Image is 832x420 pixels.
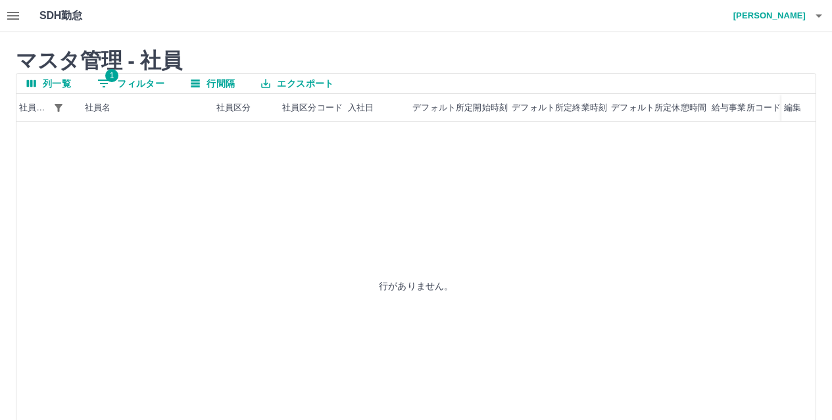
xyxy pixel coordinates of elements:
div: 社員番号 [19,94,49,122]
div: 給与事業所コード [709,94,783,122]
div: 入社日 [348,94,374,122]
div: 社員番号 [16,94,82,122]
div: 給与事業所コード [712,94,781,122]
button: フィルター表示 [49,99,68,117]
div: 社員区分コード [282,94,343,122]
div: デフォルト所定開始時刻 [411,94,510,122]
div: 社員区分 [214,94,280,122]
button: 列選択 [16,74,82,93]
div: デフォルト所定終業時刻 [512,94,607,122]
button: エクスポート [251,74,344,93]
span: 1 [105,69,118,82]
div: デフォルト所定休憩時間 [611,94,706,122]
div: 編集 [781,94,816,122]
div: デフォルト所定終業時刻 [510,94,610,122]
button: 行間隔 [180,74,245,93]
button: フィルター表示 [87,74,175,93]
div: 編集 [784,94,801,122]
div: 社員区分コード [280,94,345,122]
div: 1件のフィルターを適用中 [49,99,68,117]
div: デフォルト所定休憩時間 [610,94,709,122]
div: デフォルト所定開始時刻 [412,94,508,122]
div: 社員名 [85,94,110,122]
h2: マスタ管理 - 社員 [16,48,816,73]
button: ソート [68,99,86,117]
div: 社員名 [82,94,214,122]
div: 社員区分 [216,94,251,122]
div: 入社日 [345,94,411,122]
